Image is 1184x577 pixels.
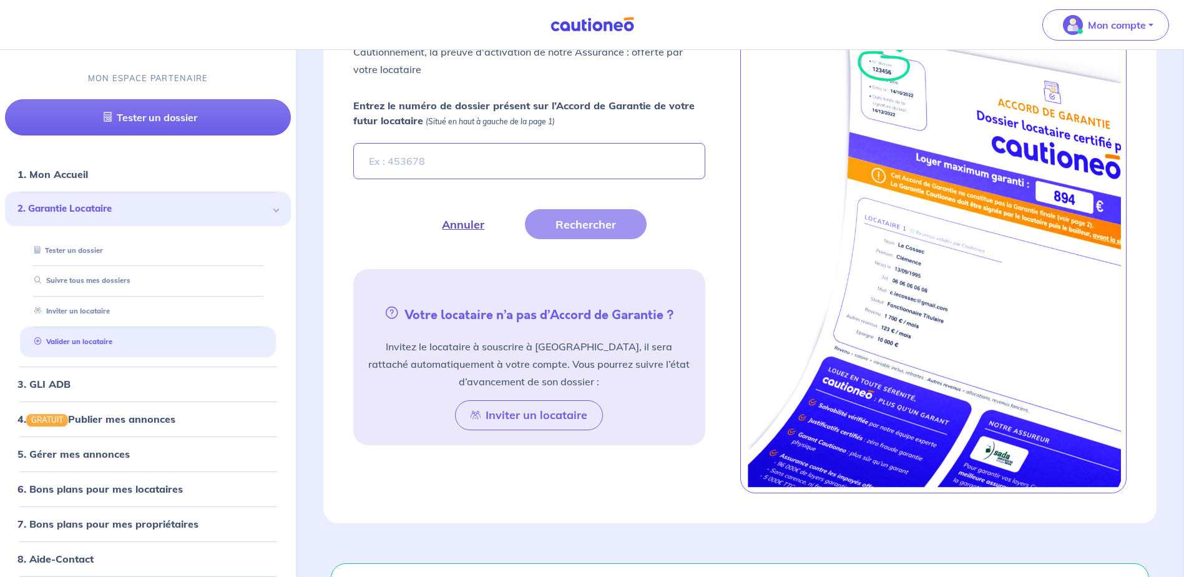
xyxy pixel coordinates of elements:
[29,337,112,346] a: Valider un locataire
[1088,17,1146,32] p: Mon compte
[411,209,515,239] button: Annuler
[20,302,276,322] div: Inviter un locataire
[368,338,690,390] p: Invitez le locataire à souscrire à [GEOGRAPHIC_DATA], il sera rattaché automatiquement à votre co...
[17,448,130,460] a: 5. Gérer mes annonces
[20,271,276,292] div: Suivre tous mes dossiers
[17,518,198,530] a: 7. Bons plans pour mes propriétaires
[1063,15,1083,35] img: illu_account_valid_menu.svg
[353,143,705,179] input: Ex : 453678
[17,202,269,217] span: 2. Garantie Locataire
[5,476,291,501] div: 6. Bons plans pour mes locataires
[17,413,175,425] a: 4.GRATUITPublier mes annonces
[5,546,291,571] div: 8. Aide-Contact
[29,246,103,255] a: Tester un dossier
[353,99,695,127] strong: Entrez le numéro de dossier présent sur l’Accord de Garantie de votre futur locataire
[17,378,71,390] a: 3. GLI ADB
[17,553,94,565] a: 8. Aide-Contact
[5,192,291,227] div: 2. Garantie Locataire
[358,304,700,323] h5: Votre locataire n’a pas d’Accord de Garantie ?
[20,332,276,352] div: Valider un locataire
[5,511,291,536] div: 7. Bons plans pour mes propriétaires
[5,372,291,397] div: 3. GLI ADB
[455,400,603,430] button: Inviter un locataire
[17,169,88,181] a: 1. Mon Accueil
[17,483,183,495] a: 6. Bons plans pour mes locataires
[5,162,291,187] div: 1. Mon Accueil
[1042,9,1169,41] button: illu_account_valid_menu.svgMon compte
[5,441,291,466] div: 5. Gérer mes annonces
[29,307,110,316] a: Inviter un locataire
[88,72,208,84] p: MON ESPACE PARTENAIRE
[5,100,291,136] a: Tester un dossier
[20,240,276,261] div: Tester un dossier
[546,17,639,32] img: Cautioneo
[426,117,555,126] em: (Situé en haut à gauche de la page 1)
[5,407,291,432] div: 4.GRATUITPublier mes annonces
[29,277,130,285] a: Suivre tous mes dossiers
